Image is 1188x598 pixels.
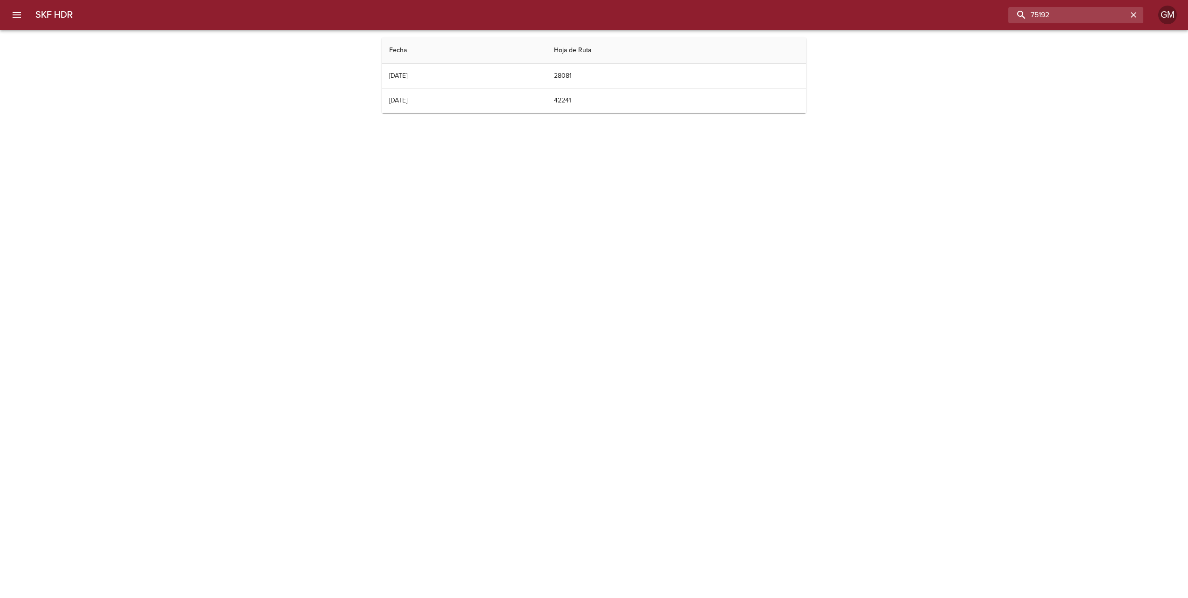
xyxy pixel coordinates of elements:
th: Fecha [382,37,547,64]
h6: SKF HDR [35,7,73,22]
div: Abrir información de usuario [1158,6,1177,24]
div: GM [1158,6,1177,24]
td: [DATE] [382,64,547,88]
input: buscar [1008,7,1127,23]
table: Table digitalización - SKF HDR [382,37,806,113]
td: 28081 [547,64,806,88]
th: Hoja de Ruta [547,37,806,64]
td: 42241 [547,88,806,113]
button: menu [6,4,28,26]
td: [DATE] [382,88,547,113]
